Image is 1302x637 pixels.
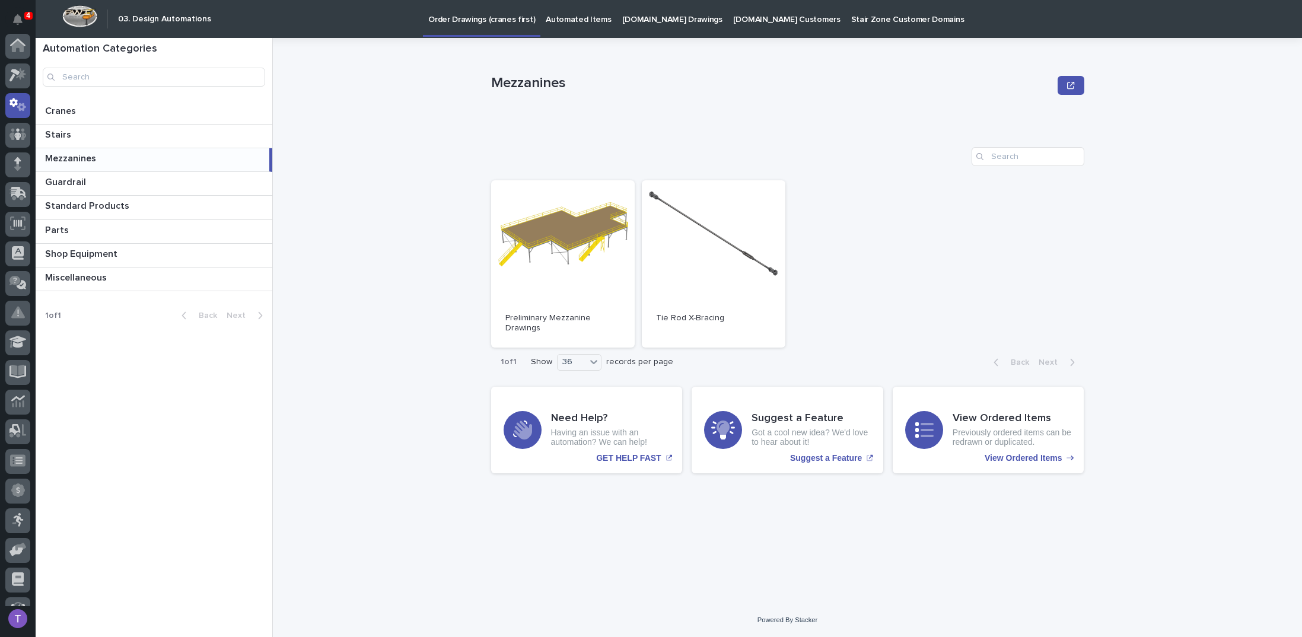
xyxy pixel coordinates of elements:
button: users-avatar [5,606,30,631]
h3: Need Help? [551,412,670,425]
p: Standard Products [45,198,132,212]
span: Next [227,311,253,320]
p: Show [531,357,552,367]
a: Suggest a Feature [692,387,883,473]
span: Back [192,311,217,320]
p: Miscellaneous [45,270,109,284]
a: GuardrailGuardrail [36,172,272,196]
span: Next [1039,358,1065,367]
a: Preliminary Mezzanine Drawings [491,180,635,348]
a: PartsParts [36,220,272,244]
p: Cranes [45,103,78,117]
p: Mezzanines [45,151,98,164]
button: Notifications [5,7,30,32]
a: CranesCranes [36,101,272,125]
div: 36 [558,356,586,368]
button: Next [222,310,272,321]
a: View Ordered Items [893,387,1084,473]
button: Back [984,357,1034,368]
a: Standard ProductsStandard Products [36,196,272,219]
p: Guardrail [45,174,88,188]
span: Back [1004,358,1029,367]
p: Shop Equipment [45,246,120,260]
p: 4 [26,11,30,20]
h1: Automation Categories [43,43,265,56]
p: Parts [45,222,71,236]
a: GET HELP FAST [491,387,683,473]
p: Mezzanines [491,75,1053,92]
a: Tie Rod X-Bracing [642,180,785,348]
p: 1 of 1 [36,301,71,330]
p: records per page [606,357,673,367]
a: StairsStairs [36,125,272,148]
div: Notifications4 [15,14,30,33]
p: GET HELP FAST [596,453,661,463]
button: Next [1034,357,1084,368]
input: Search [972,147,1084,166]
h2: 03. Design Automations [118,14,211,24]
p: View Ordered Items [985,453,1062,463]
p: Having an issue with an automation? We can help! [551,428,670,448]
a: Powered By Stacker [757,616,817,623]
h3: Suggest a Feature [752,412,871,425]
p: Preliminary Mezzanine Drawings [505,313,620,333]
p: Tie Rod X-Bracing [656,313,771,323]
img: Workspace Logo [62,5,97,27]
a: MiscellaneousMiscellaneous [36,267,272,291]
a: Shop EquipmentShop Equipment [36,244,272,267]
h3: View Ordered Items [953,412,1072,425]
p: Got a cool new idea? We'd love to hear about it! [752,428,871,448]
p: Stairs [45,127,74,141]
button: Back [172,310,222,321]
p: Suggest a Feature [790,453,862,463]
p: Previously ordered items can be redrawn or duplicated. [953,428,1072,448]
p: 1 of 1 [491,348,526,377]
input: Search [43,68,265,87]
a: MezzaninesMezzanines [36,148,272,172]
